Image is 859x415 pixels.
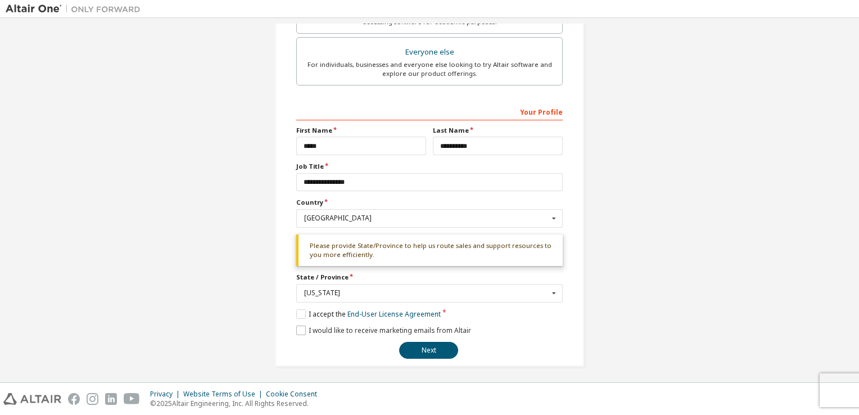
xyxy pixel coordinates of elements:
[296,102,563,120] div: Your Profile
[183,390,266,399] div: Website Terms of Use
[68,393,80,405] img: facebook.svg
[296,326,471,335] label: I would like to receive marketing emails from Altair
[433,126,563,135] label: Last Name
[296,198,563,207] label: Country
[304,290,549,296] div: [US_STATE]
[304,215,549,222] div: [GEOGRAPHIC_DATA]
[150,399,324,408] p: © 2025 Altair Engineering, Inc. All Rights Reserved.
[296,162,563,171] label: Job Title
[347,309,441,319] a: End-User License Agreement
[296,234,563,267] div: Please provide State/Province to help us route sales and support resources to you more efficiently.
[304,60,555,78] div: For individuals, businesses and everyone else looking to try Altair software and explore our prod...
[296,309,441,319] label: I accept the
[296,126,426,135] label: First Name
[399,342,458,359] button: Next
[87,393,98,405] img: instagram.svg
[296,273,563,282] label: State / Province
[150,390,183,399] div: Privacy
[3,393,61,405] img: altair_logo.svg
[105,393,117,405] img: linkedin.svg
[6,3,146,15] img: Altair One
[124,393,140,405] img: youtube.svg
[266,390,324,399] div: Cookie Consent
[304,44,555,60] div: Everyone else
